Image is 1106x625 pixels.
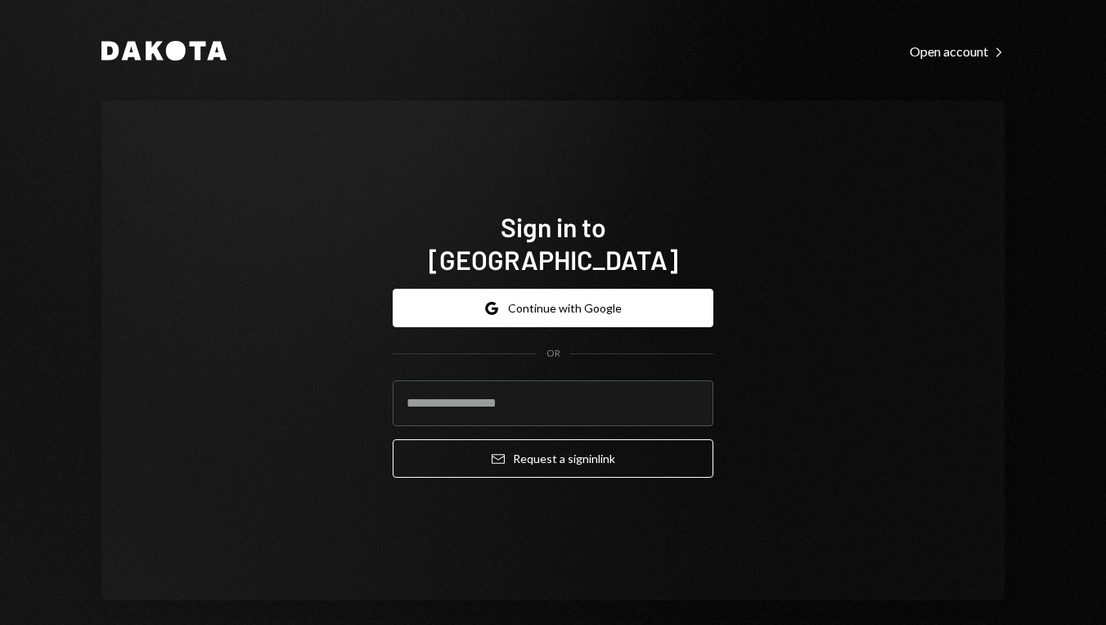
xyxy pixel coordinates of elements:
h1: Sign in to [GEOGRAPHIC_DATA] [393,210,713,276]
button: Continue with Google [393,289,713,327]
div: Open account [910,43,1005,60]
div: OR [546,347,560,361]
button: Request a signinlink [393,439,713,478]
a: Open account [910,42,1005,60]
